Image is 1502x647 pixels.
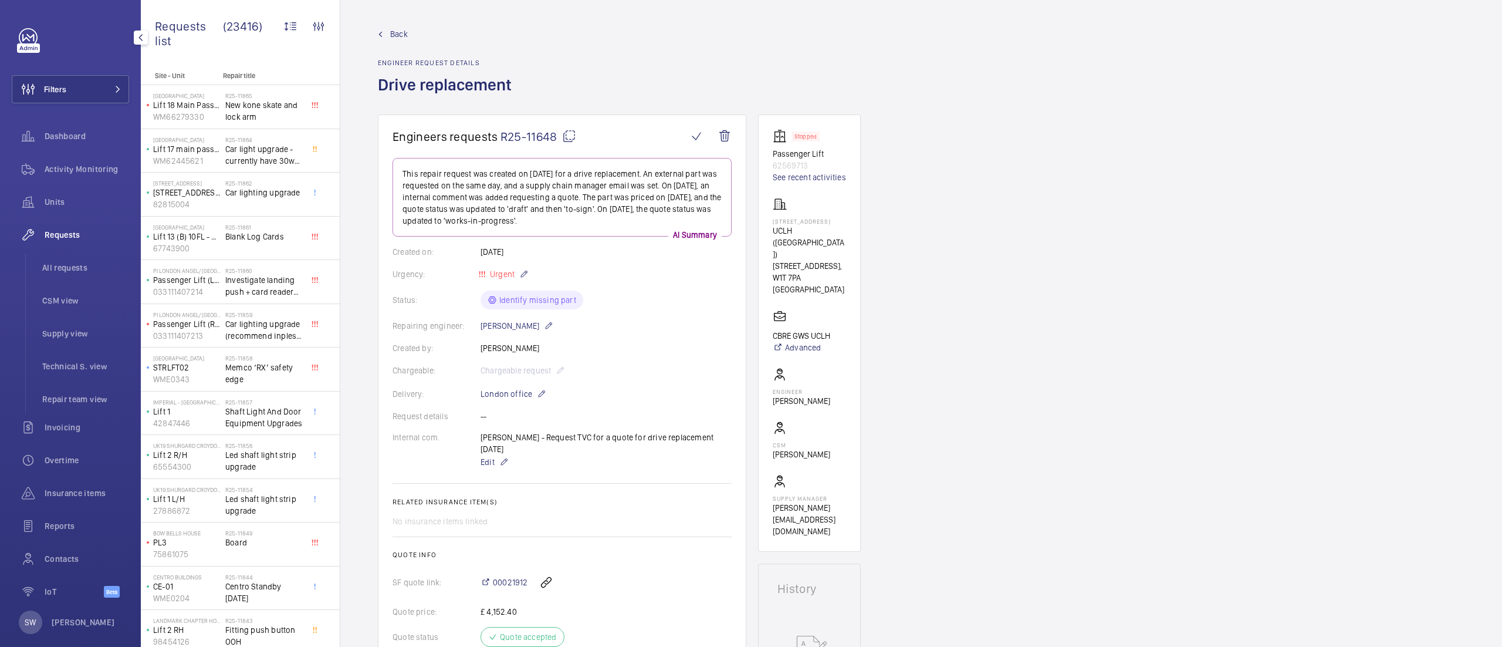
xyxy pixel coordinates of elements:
p: [PERSON_NAME] [481,319,553,333]
span: Led shaft light strip upgrade [225,493,303,517]
p: 65554300 [153,461,221,473]
span: 00021912 [493,577,527,588]
p: AI Summary [668,229,722,241]
span: CSM view [42,295,129,306]
span: Overtime [45,454,129,466]
h2: R25-11859 [225,311,303,318]
p: WM62445621 [153,155,221,167]
p: UCLH ([GEOGRAPHIC_DATA]) [STREET_ADDRESS], [773,225,846,272]
h2: R25-11854 [225,486,303,493]
span: Invoicing [45,422,129,433]
span: Repair team view [42,393,129,405]
span: Contacts [45,553,129,565]
span: Activity Monitoring [45,163,129,175]
span: Back [390,28,408,40]
p: 62569713 [773,160,846,171]
h2: R25-11862 [225,180,303,187]
p: SW [25,616,36,628]
p: Centro Buildings [153,574,221,581]
span: Engineers requests [393,129,498,144]
span: Centro Standby [DATE] [225,581,303,604]
p: [PERSON_NAME] [773,395,830,407]
span: Edit [481,456,495,468]
p: 42847446 [153,417,221,429]
span: Dashboard [45,130,129,142]
p: Lift 13 (B) 10FL - KL B [153,231,221,242]
p: [GEOGRAPHIC_DATA] [153,355,221,362]
p: WME0204 [153,592,221,604]
h1: History [777,583,841,595]
span: Urgent [488,269,515,279]
p: [STREET_ADDRESS] [153,187,221,198]
p: Passenger Lift (LH at bottom. RH at panel) [153,274,221,286]
span: Requests [45,229,129,241]
h1: Drive replacement [378,74,519,114]
span: Filters [44,83,66,95]
a: See recent activities [773,171,846,183]
h2: Quote info [393,551,732,559]
p: PI London Angel/ [GEOGRAPHIC_DATA] [153,311,221,318]
h2: R25-11857 [225,399,303,406]
p: 033111407214 [153,286,221,298]
span: Investigate landing push + card reader issues. [225,274,303,298]
h2: R25-11865 [225,92,303,99]
p: PL3 [153,537,221,548]
p: UK19 Shurgard Croydon Fiveways [153,442,221,449]
p: 033111407213 [153,330,221,342]
p: STRLFT02 [153,362,221,373]
p: Passenger Lift (RH at bottom. LH at panel) [153,318,221,330]
p: 75861075 [153,548,221,560]
p: [PERSON_NAME][EMAIL_ADDRESS][DOMAIN_NAME] [773,502,846,537]
p: [STREET_ADDRESS] [773,218,846,225]
p: London office [481,387,546,401]
a: 00021912 [481,577,527,588]
p: Landmark Chapter House [153,617,221,624]
p: Lift 2 RH [153,624,221,636]
h2: R25-11861 [225,224,303,231]
h2: R25-11844 [225,574,303,581]
p: Site - Unit [141,72,218,80]
p: PI London Angel/ [GEOGRAPHIC_DATA] [153,267,221,274]
p: Lift 1 [153,406,221,417]
span: Units [45,196,129,208]
p: Imperial - [GEOGRAPHIC_DATA] [153,399,221,406]
p: [GEOGRAPHIC_DATA] [153,136,221,143]
p: Engineer [773,388,830,395]
span: Reports [45,520,129,532]
h2: R25-11843 [225,617,303,624]
span: Requests list [155,19,223,48]
p: 27886872 [153,505,221,517]
p: Lift 2 R/H [153,449,221,461]
h2: R25-11849 [225,530,303,537]
p: [PERSON_NAME] [52,616,115,628]
p: Lift 17 main passenger Lift [153,143,221,155]
p: Supply manager [773,495,846,502]
p: UK19 Shurgard Croydon Fiveways [153,486,221,493]
button: Filters [12,75,129,103]
p: [GEOGRAPHIC_DATA] [153,224,221,231]
h2: Engineer request details [378,59,519,67]
p: Lift 18 Main Passenger Lift [153,99,221,111]
h2: R25-11864 [225,136,303,143]
span: Blank Log Cards [225,231,303,242]
p: Stopped [794,134,817,139]
h2: R25-11860 [225,267,303,274]
span: R25-11648 [500,129,576,144]
span: Insurance items [45,487,129,499]
span: Car lighting upgrade (recommend inples for both units). [225,318,303,342]
p: Passenger Lift [773,148,846,160]
span: Car lighting upgrade [225,187,303,198]
p: 82815004 [153,198,221,210]
p: CBRE GWS UCLH [773,330,830,342]
p: [GEOGRAPHIC_DATA] [153,92,221,99]
p: WME0343 [153,373,221,385]
span: Led shaft light strip upgrade [225,449,303,473]
span: Board [225,537,303,548]
h2: R25-11856 [225,442,303,449]
p: This repair request was created on [DATE] for a drive replacement. An external part was requested... [402,168,722,227]
p: WM66279330 [153,111,221,123]
p: [STREET_ADDRESS] [153,180,221,187]
span: Car light upgrade - currently have 30w fluorescent tubes fitted x 8 [225,143,303,167]
p: 67743900 [153,242,221,254]
p: Repair title [223,72,300,80]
